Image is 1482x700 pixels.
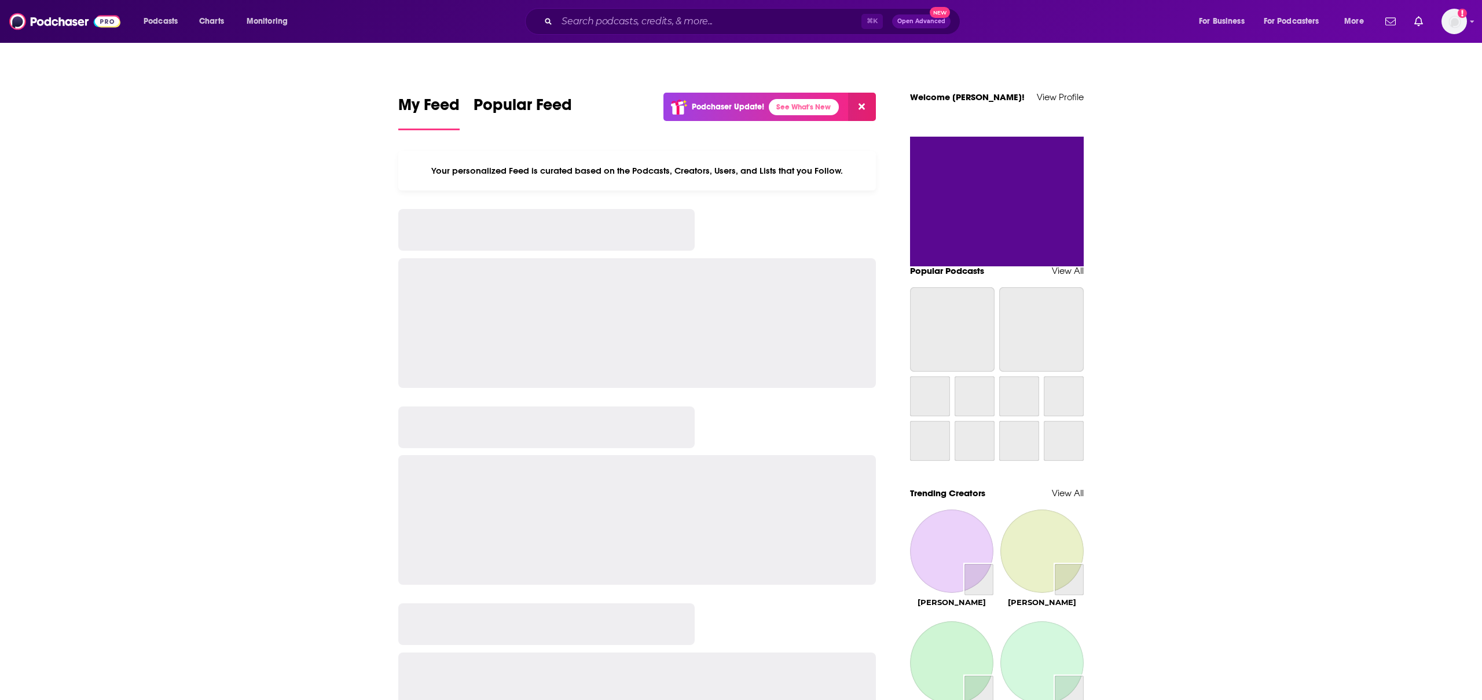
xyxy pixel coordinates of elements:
[192,12,231,31] a: Charts
[999,287,1084,372] a: AI Investing
[1191,12,1259,31] button: open menu
[910,265,984,276] a: Popular Podcasts
[1410,12,1428,31] a: Show notifications dropdown
[692,102,764,112] p: Podchaser Update!
[557,12,861,31] input: Search podcasts, credits, & more...
[1055,564,1084,595] a: Netflix Is A Daily Joke
[1381,12,1400,31] a: Show notifications dropdown
[536,8,971,35] div: Search podcasts, credits, & more...
[769,99,839,115] a: See What's New
[1264,13,1319,30] span: For Podcasters
[144,13,178,30] span: Podcasts
[1336,12,1378,31] button: open menu
[955,376,995,416] a: Circling Guide Podcasts
[1441,9,1467,34] button: Show profile menu
[910,287,995,372] a: Criminal
[1199,13,1245,30] span: For Business
[1044,421,1084,461] a: Twenty Thousand Hertz
[1037,91,1084,102] a: View Profile
[1044,376,1084,416] a: This Podcast Will Kill You
[910,421,950,461] a: The Balut Kiki Project
[999,421,1039,461] a: Serial
[1052,265,1084,276] a: View All
[892,14,951,28] button: Open AdvancedNew
[964,564,993,595] a: The Joe Rogan Experience
[1441,9,1467,34] img: User Profile
[1256,12,1336,31] button: open menu
[955,421,995,461] a: In The Dark
[1441,9,1467,34] span: Logged in as TrevorC
[135,12,193,31] button: open menu
[897,19,945,24] span: Open Advanced
[1008,598,1076,607] a: Ellen DeGeneres
[398,151,876,190] div: Your personalized Feed is curated based on the Podcasts, Creators, Users, and Lists that you Follow.
[199,13,224,30] span: Charts
[1458,9,1467,18] svg: Add a profile image
[930,7,951,18] span: New
[9,10,120,32] img: Podchaser - Follow, Share and Rate Podcasts
[910,510,993,593] a: Joe Rogan
[247,13,288,30] span: Monitoring
[1052,488,1084,499] a: View All
[1000,510,1084,593] a: Ellen DeGeneres
[398,95,460,122] span: My Feed
[1344,13,1364,30] span: More
[918,598,986,607] a: Joe Rogan
[910,488,985,499] a: Trending Creators
[474,95,572,130] a: Popular Feed
[999,376,1039,416] a: Because of Bitcoin
[861,14,883,29] span: ⌘ K
[910,376,950,416] a: Dungeons and Daddies
[474,95,572,122] span: Popular Feed
[910,91,1025,102] a: Welcome [PERSON_NAME]!
[398,95,460,130] a: My Feed
[239,12,303,31] button: open menu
